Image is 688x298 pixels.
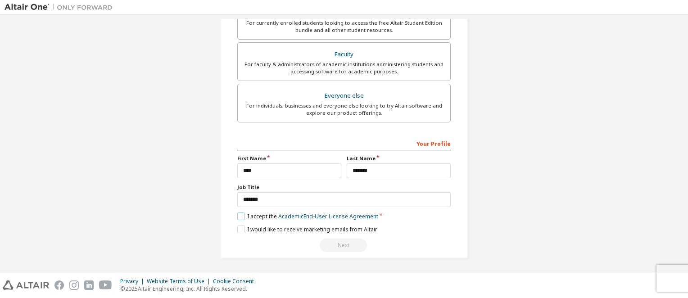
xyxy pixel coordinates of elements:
img: facebook.svg [54,280,64,290]
label: Last Name [347,155,451,162]
div: Cookie Consent [213,278,259,285]
div: Privacy [120,278,147,285]
div: For currently enrolled students looking to access the free Altair Student Edition bundle and all ... [243,19,445,34]
div: Everyone else [243,90,445,102]
div: Read and acccept EULA to continue [237,239,451,252]
div: Your Profile [237,136,451,150]
div: Website Terms of Use [147,278,213,285]
label: I would like to receive marketing emails from Altair [237,226,377,233]
div: For individuals, businesses and everyone else looking to try Altair software and explore our prod... [243,102,445,117]
a: Academic End-User License Agreement [278,212,378,220]
img: Altair One [5,3,117,12]
img: youtube.svg [99,280,112,290]
div: For faculty & administrators of academic institutions administering students and accessing softwa... [243,61,445,75]
label: I accept the [237,212,378,220]
label: Job Title [237,184,451,191]
label: First Name [237,155,341,162]
div: Faculty [243,48,445,61]
img: altair_logo.svg [3,280,49,290]
img: instagram.svg [69,280,79,290]
p: © 2025 Altair Engineering, Inc. All Rights Reserved. [120,285,259,293]
img: linkedin.svg [84,280,94,290]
